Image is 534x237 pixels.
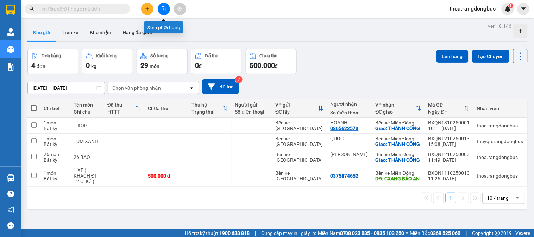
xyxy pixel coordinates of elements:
div: Bến xe Miền Đông [376,170,421,176]
div: Đã thu [205,53,218,58]
svg: open [189,85,195,91]
div: QUỐC [331,136,369,141]
div: thuyqn.rangdongbus [477,139,523,144]
div: thoa.rangdongbus [477,123,523,128]
img: warehouse-icon [7,174,14,182]
div: Bất kỳ [44,126,67,131]
div: 0375874652 [331,173,359,179]
div: HTTT [107,109,135,115]
div: Đơn hàng [42,53,61,58]
button: Lên hàng [436,50,469,63]
span: thoa.rangdongbus [444,4,502,13]
sup: 2 [235,76,243,83]
div: thoa.rangdongbus [477,173,523,179]
div: Bến xe [GEOGRAPHIC_DATA] [276,152,323,163]
div: Tên món [74,102,100,108]
sup: 1 [509,3,514,8]
div: Chi tiết [44,105,67,111]
span: 0 [86,61,90,70]
span: Miền Bắc [410,229,461,237]
th: Toggle SortBy [425,99,473,118]
span: 1 [510,3,512,8]
svg: open [515,195,520,201]
img: icon-new-feature [505,6,511,12]
div: VP gửi [276,102,318,108]
img: warehouse-icon [7,46,14,53]
div: Ngày ĐH [428,109,464,115]
div: Bến xe Miền Đông [376,120,421,126]
div: Đã thu [107,102,135,108]
strong: 0369 525 060 [431,230,461,236]
div: Bến xe Miền Đông [376,152,421,157]
span: file-add [161,6,166,11]
span: kg [91,63,96,69]
div: 500.000 đ [148,173,184,179]
div: LINH HOÀNG [331,152,369,157]
input: Tìm tên, số ĐT hoặc mã đơn [39,5,122,13]
div: BXQN1310250001 [428,120,470,126]
span: plus [145,6,150,11]
div: 15:08 [DATE] [428,141,470,147]
input: Select a date range. [28,82,105,94]
div: Giao: THÀNH CÔNG [376,126,421,131]
th: Toggle SortBy [188,99,232,118]
div: 1 món [44,120,67,126]
button: Hàng đã giao [117,24,158,41]
div: 0865622573 [331,126,359,131]
div: TÚM XANH [74,139,100,144]
img: warehouse-icon [7,28,14,36]
div: BXQN1210250013 [428,136,470,141]
span: Hỗ trợ kỹ thuật: [185,229,250,237]
div: 26 BAO [74,154,100,160]
div: DĐ: CXANG BẢO AN [376,176,421,181]
span: đơn [37,63,45,69]
img: solution-icon [7,63,14,71]
span: Miền Nam [318,229,404,237]
button: Kho gửi [27,24,56,41]
div: Giao: THÀNH CÔNG [376,141,421,147]
div: Khối lượng [96,53,118,58]
div: 11:49 [DATE] [428,157,470,163]
div: Số lượng [151,53,169,58]
div: Bến xe [GEOGRAPHIC_DATA] [276,136,323,147]
button: Đã thu0đ [191,49,242,74]
span: | [255,229,256,237]
div: Thu hộ [191,102,222,108]
button: Tạo Chuyến [472,50,510,63]
button: Số lượng29món [137,49,188,74]
div: Giao: THÀNH CÔNG [376,157,421,163]
span: aim [177,6,182,11]
button: Trên xe [56,24,84,41]
button: Khối lượng0kg [82,49,133,74]
span: | [466,229,467,237]
button: Chưa thu500.000đ [246,49,297,74]
th: Toggle SortBy [372,99,425,118]
span: món [150,63,159,69]
div: VP nhận [376,102,416,108]
div: 10:11 [DATE] [428,126,470,131]
button: Đơn hàng4đơn [27,49,78,74]
span: 4 [31,61,35,70]
img: logo-vxr [6,5,15,15]
div: Ghi chú [74,109,100,115]
th: Toggle SortBy [272,99,327,118]
button: aim [174,3,186,15]
div: Chọn văn phòng nhận [112,84,161,91]
div: Bến xe [GEOGRAPHIC_DATA] [276,120,323,131]
div: Người nhận [331,101,369,107]
div: Trạng thái [191,109,222,115]
span: copyright [495,231,500,236]
div: BXQN1210250003 [428,152,470,157]
div: ĐC giao [376,109,416,115]
button: plus [141,3,153,15]
div: Mã GD [428,102,464,108]
div: HOANH [331,120,369,126]
div: 1 XỐP [74,123,100,128]
button: Kho nhận [84,24,117,41]
span: 500.000 [250,61,275,70]
div: Số điện thoại [331,110,369,115]
div: Bất kỳ [44,176,67,181]
span: message [7,222,14,229]
div: Xem phơi hàng [144,21,183,33]
span: notification [7,206,14,213]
